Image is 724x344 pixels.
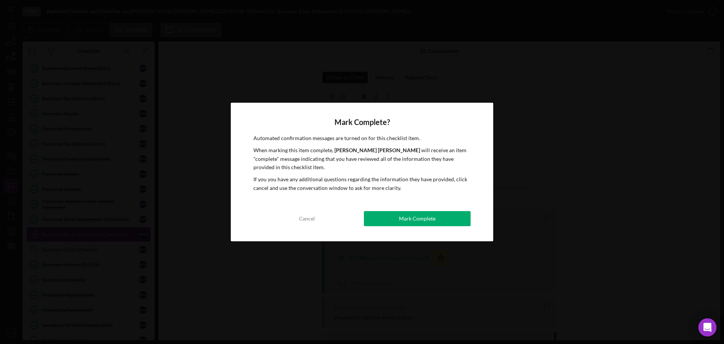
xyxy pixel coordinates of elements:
[364,211,471,226] button: Mark Complete
[253,118,471,126] h4: Mark Complete?
[253,146,471,171] p: When marking this item complete, will receive an item "complete" message indicating that you have...
[253,211,360,226] button: Cancel
[334,147,420,153] b: [PERSON_NAME] [PERSON_NAME]
[698,318,716,336] div: Open Intercom Messenger
[299,211,315,226] div: Cancel
[253,175,471,192] p: If you you have any additional questions regarding the information they have provided, click canc...
[253,134,471,142] p: Automated confirmation messages are turned on for this checklist item.
[399,211,436,226] div: Mark Complete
